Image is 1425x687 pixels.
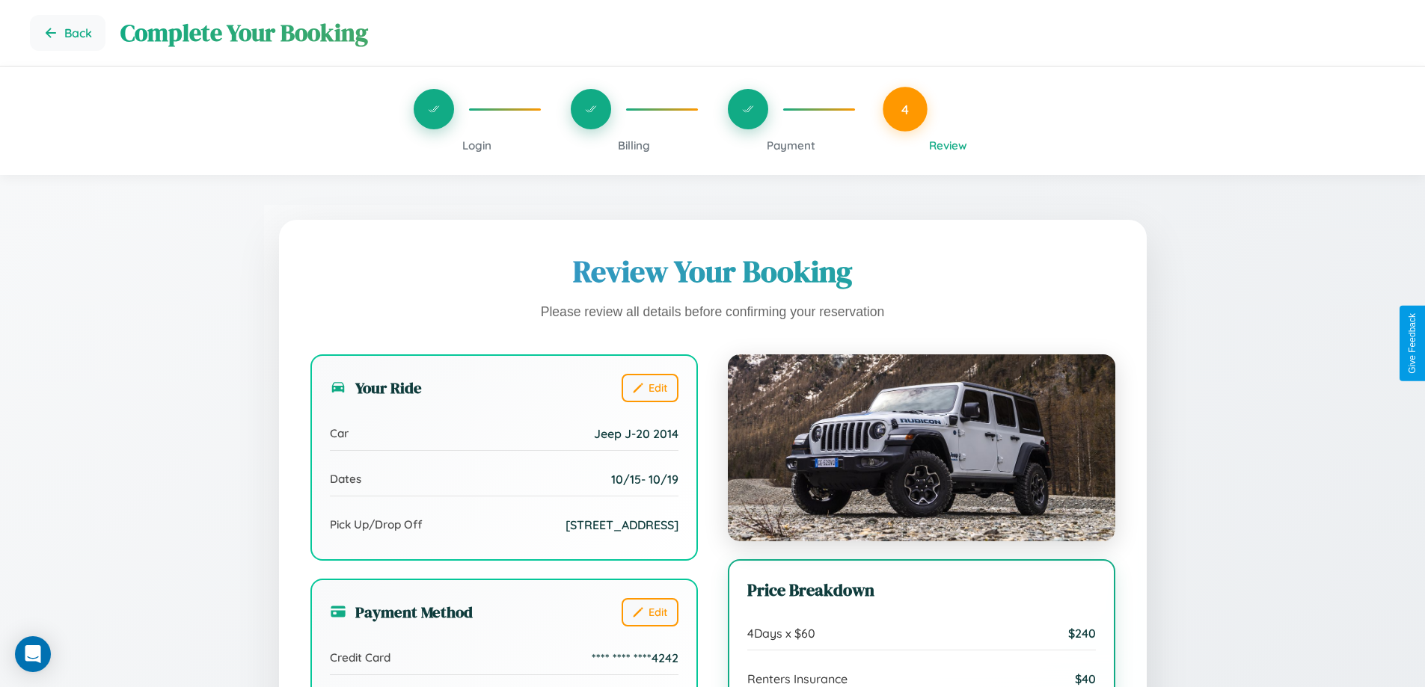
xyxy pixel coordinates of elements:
[1068,626,1096,641] span: $ 240
[330,472,361,486] span: Dates
[330,601,473,623] h3: Payment Method
[618,138,650,153] span: Billing
[330,517,423,532] span: Pick Up/Drop Off
[901,101,909,117] span: 4
[330,650,390,665] span: Credit Card
[622,598,678,626] button: Edit
[462,138,491,153] span: Login
[767,138,815,153] span: Payment
[611,472,678,487] span: 10 / 15 - 10 / 19
[330,426,349,440] span: Car
[1075,671,1096,686] span: $ 40
[15,636,51,672] div: Open Intercom Messenger
[728,354,1115,541] img: Jeep J-20
[310,251,1115,292] h1: Review Your Booking
[310,301,1115,324] p: Please review all details before confirming your reservation
[120,16,1395,49] h1: Complete Your Booking
[622,374,678,402] button: Edit
[747,671,848,686] span: Renters Insurance
[747,579,1096,602] h3: Price Breakdown
[929,138,967,153] span: Review
[594,426,678,441] span: Jeep J-20 2014
[330,377,422,398] h3: Your Ride
[747,626,815,641] span: 4 Days x $ 60
[30,15,105,51] button: Go back
[566,517,678,532] span: [STREET_ADDRESS]
[1407,313,1418,374] div: Give Feedback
